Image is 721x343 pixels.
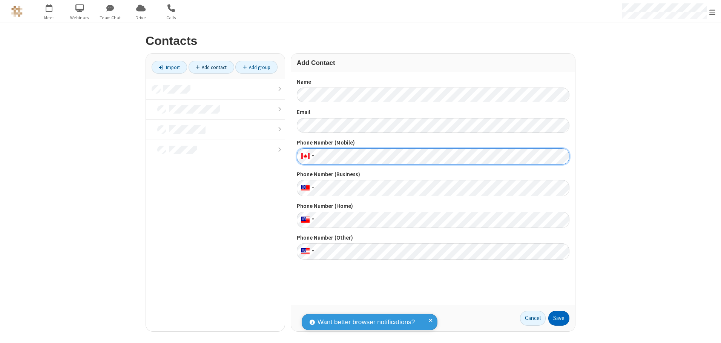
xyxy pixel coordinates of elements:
label: Name [297,78,569,86]
span: Drive [127,14,155,21]
span: Team Chat [96,14,124,21]
a: Import [152,61,187,74]
label: Phone Number (Other) [297,234,569,242]
a: Add contact [189,61,234,74]
div: United States: + 1 [297,243,316,260]
a: Cancel [520,311,546,326]
span: Want better browser notifications? [318,317,415,327]
div: United States: + 1 [297,180,316,196]
h3: Add Contact [297,59,569,66]
a: Add group [235,61,278,74]
span: Calls [157,14,186,21]
img: QA Selenium DO NOT DELETE OR CHANGE [11,6,23,17]
label: Phone Number (Business) [297,170,569,179]
label: Email [297,108,569,117]
span: Webinars [66,14,94,21]
label: Phone Number (Mobile) [297,138,569,147]
button: Save [548,311,569,326]
div: Canada: + 1 [297,148,316,165]
h2: Contacts [146,34,575,48]
span: Meet [35,14,63,21]
div: United States: + 1 [297,212,316,228]
label: Phone Number (Home) [297,202,569,211]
